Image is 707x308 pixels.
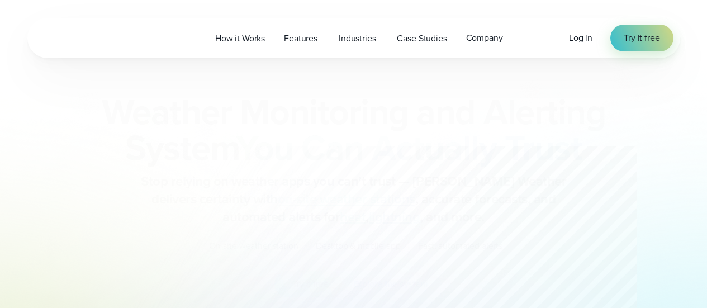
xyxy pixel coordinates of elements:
span: Company [466,31,503,45]
span: Try it free [624,31,659,45]
a: Case Studies [387,27,456,50]
span: Features [284,32,317,45]
a: Log in [569,31,592,45]
span: Log in [569,31,592,44]
a: Try it free [610,25,673,51]
span: Case Studies [397,32,447,45]
span: How it Works [215,32,265,45]
a: How it Works [206,27,274,50]
span: Industries [339,32,376,45]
